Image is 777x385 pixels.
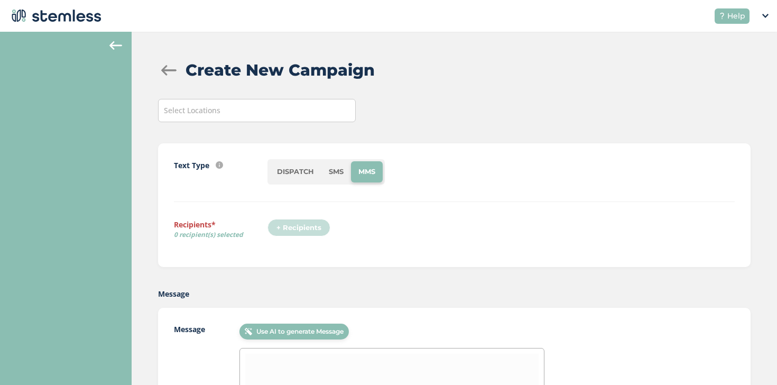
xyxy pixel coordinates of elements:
[174,219,267,243] label: Recipients*
[719,13,725,19] img: icon-help-white-03924b79.svg
[174,160,209,171] label: Text Type
[8,5,101,26] img: logo-dark-0685b13c.svg
[727,11,745,22] span: Help
[270,161,321,182] li: DISPATCH
[164,105,220,115] span: Select Locations
[256,327,344,336] span: Use AI to generate Message
[109,41,122,50] img: icon-arrow-back-accent-c549486e.svg
[216,161,223,169] img: icon-info-236977d2.svg
[762,14,769,18] img: icon_down-arrow-small-66adaf34.svg
[321,161,351,182] li: SMS
[724,334,777,385] iframe: Chat Widget
[186,58,375,82] h2: Create New Campaign
[158,288,189,299] label: Message
[351,161,383,182] li: MMS
[239,324,349,340] button: Use AI to generate Message
[174,230,267,240] span: 0 recipient(s) selected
